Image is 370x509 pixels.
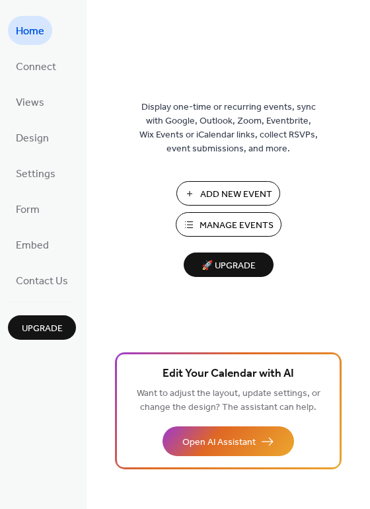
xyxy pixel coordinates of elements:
button: 🚀 Upgrade [184,253,274,277]
span: Want to adjust the layout, update settings, or change the design? The assistant can help. [137,385,320,416]
button: Upgrade [8,315,76,340]
span: Connect [16,57,56,78]
a: Connect [8,52,64,81]
a: Home [8,16,52,45]
span: 🚀 Upgrade [192,257,266,275]
a: Embed [8,230,57,259]
a: Design [8,123,57,152]
span: Views [16,93,44,114]
a: Form [8,194,48,223]
span: Settings [16,164,55,185]
span: Embed [16,235,49,256]
span: Design [16,128,49,149]
a: Contact Us [8,266,76,295]
button: Add New Event [176,181,280,206]
span: Add New Event [200,188,272,202]
span: Form [16,200,40,221]
button: Open AI Assistant [163,426,294,456]
span: Display one-time or recurring events, sync with Google, Outlook, Zoom, Eventbrite, Wix Events or ... [139,100,318,156]
span: Contact Us [16,271,68,292]
span: Manage Events [200,219,274,233]
button: Manage Events [176,212,281,237]
a: Settings [8,159,63,188]
span: Edit Your Calendar with AI [163,365,294,383]
span: Home [16,21,44,42]
span: Open AI Assistant [182,436,256,450]
a: Views [8,87,52,116]
span: Upgrade [22,322,63,336]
